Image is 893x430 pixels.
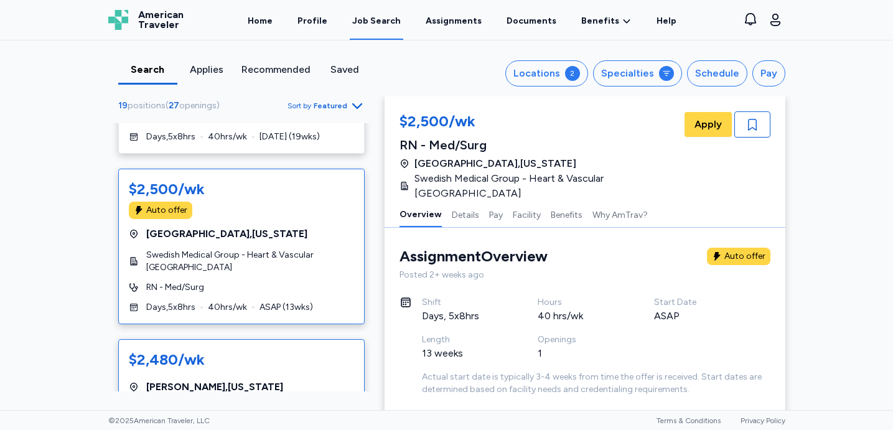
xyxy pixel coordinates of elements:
button: Facility [513,201,541,227]
button: Pay [752,60,785,86]
button: Pay [489,201,503,227]
div: Shift [422,296,508,309]
div: Search [123,62,172,77]
span: [DATE] ( 19 wks) [259,131,320,143]
div: ASAP [654,309,741,324]
span: © 2025 American Traveler, LLC [108,416,210,426]
span: 40 hrs/wk [208,301,247,314]
div: Openings [538,334,624,346]
button: Details [452,201,479,227]
div: RN - Med/Surg [400,136,682,154]
div: Locations [513,66,560,81]
div: Recommended [241,62,311,77]
div: Length [422,334,508,346]
div: Specialties [601,66,654,81]
div: 13 weeks [422,346,508,361]
div: 2 [565,66,580,81]
div: Start Date [654,296,741,309]
span: Days , 5 x 8 hrs [146,301,195,314]
span: [GEOGRAPHIC_DATA] , [US_STATE] [414,156,576,171]
span: Days , 5 x 8 hrs [146,131,195,143]
div: ( ) [118,100,225,112]
div: Applies [182,62,231,77]
div: Assignment Overview [400,246,548,266]
div: 40 hrs/wk [538,309,624,324]
span: Swedish Medical Group - Heart & Vascular [GEOGRAPHIC_DATA] [414,171,675,201]
div: $2,500/wk [129,179,205,199]
div: Days, 5x8hrs [422,309,508,324]
img: Logo [108,10,128,30]
span: Swedish Medical Group - Heart & Vascular [GEOGRAPHIC_DATA] [146,249,354,274]
span: positions [128,100,166,111]
span: American Traveler [138,10,184,30]
div: Actual start date is typically 3-4 weeks from time the offer is received. Start dates are determi... [422,371,770,396]
div: 1 [538,346,624,361]
div: Posted 2+ weeks ago [400,269,770,281]
a: Benefits [581,15,632,27]
button: Benefits [551,201,582,227]
div: $2,500/wk [400,111,682,134]
a: Job Search [350,1,403,40]
span: 19 [118,100,128,111]
span: Benefits [581,15,619,27]
button: Locations2 [505,60,588,86]
div: Auto offer [724,250,765,263]
button: Specialties [593,60,682,86]
div: Pay [760,66,777,81]
span: 40 hrs/wk [208,131,247,143]
span: Featured [314,101,347,111]
button: Schedule [687,60,747,86]
span: 27 [169,100,179,111]
button: Apply [685,112,732,137]
span: Apply [694,117,722,132]
span: openings [179,100,217,111]
span: Sort by [288,101,311,111]
span: [PERSON_NAME] , [US_STATE] [146,380,283,395]
a: Privacy Policy [741,416,785,425]
span: RN - Med/Surg [146,281,204,294]
div: Saved [320,62,370,77]
a: Terms & Conditions [657,416,721,425]
div: Job Search [352,15,401,27]
div: $2,480/wk [129,350,205,370]
div: Schedule [695,66,739,81]
button: Why AmTrav? [592,201,648,227]
button: Sort byFeatured [288,98,365,113]
div: Auto offer [146,204,187,217]
span: ASAP ( 13 wks) [259,301,313,314]
span: [GEOGRAPHIC_DATA] , [US_STATE] [146,227,307,241]
div: Hours [538,296,624,309]
button: Overview [400,201,442,227]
